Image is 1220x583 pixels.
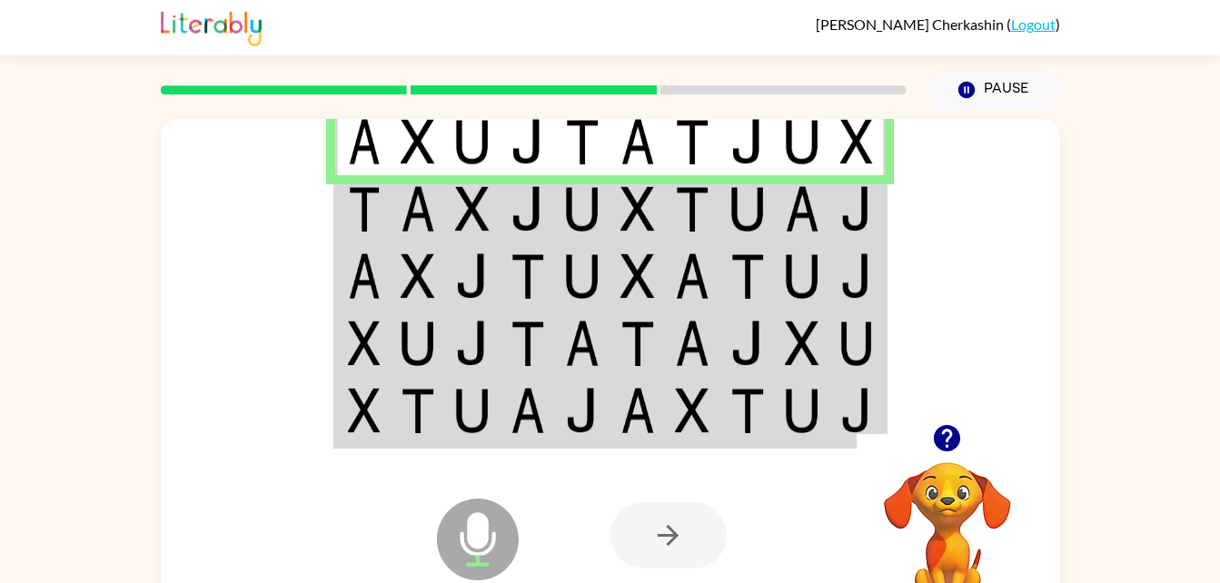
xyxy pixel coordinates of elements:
[785,253,819,299] img: u
[675,321,709,366] img: a
[348,186,381,232] img: t
[455,388,490,433] img: u
[565,321,600,366] img: a
[840,186,873,232] img: j
[675,119,709,164] img: t
[401,321,435,366] img: u
[675,186,709,232] img: t
[511,186,545,232] img: j
[620,119,655,164] img: a
[816,15,1007,33] span: [PERSON_NAME] Cherkashin
[511,253,545,299] img: t
[785,321,819,366] img: x
[730,253,765,299] img: t
[620,253,655,299] img: x
[161,6,262,46] img: Literably
[620,321,655,366] img: t
[565,186,600,232] img: u
[840,388,873,433] img: j
[785,119,819,164] img: u
[511,321,545,366] img: t
[511,119,545,164] img: j
[730,186,765,232] img: u
[401,186,435,232] img: a
[565,119,600,164] img: t
[928,69,1060,111] button: Pause
[840,321,873,366] img: u
[816,15,1060,33] div: ( )
[348,321,381,366] img: x
[401,388,435,433] img: t
[455,186,490,232] img: x
[455,119,490,164] img: u
[565,388,600,433] img: j
[620,388,655,433] img: a
[620,186,655,232] img: x
[348,388,381,433] img: x
[730,119,765,164] img: j
[455,321,490,366] img: j
[348,119,381,164] img: a
[1011,15,1056,33] a: Logout
[785,388,819,433] img: u
[840,253,873,299] img: j
[511,388,545,433] img: a
[565,253,600,299] img: u
[840,119,873,164] img: x
[401,119,435,164] img: x
[455,253,490,299] img: j
[675,388,709,433] img: x
[401,253,435,299] img: x
[730,388,765,433] img: t
[730,321,765,366] img: j
[348,253,381,299] img: a
[785,186,819,232] img: a
[675,253,709,299] img: a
